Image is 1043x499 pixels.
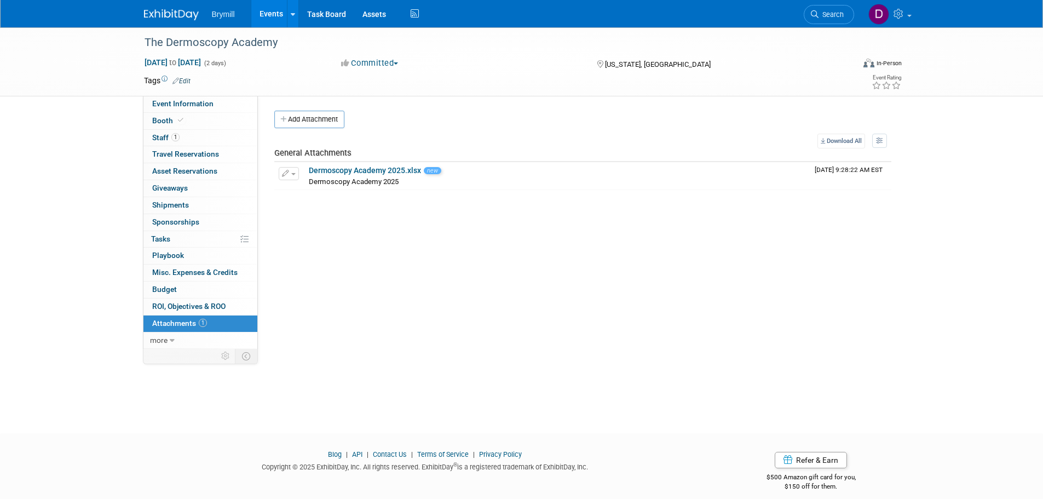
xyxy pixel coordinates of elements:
[337,58,402,69] button: Committed
[819,10,844,19] span: Search
[470,450,477,458] span: |
[143,163,257,180] a: Asset Reservations
[424,167,441,174] span: new
[144,460,707,472] div: Copyright © 2025 ExhibitDay, Inc. All rights reserved. ExhibitDay is a registered trademark of Ex...
[152,116,186,125] span: Booth
[790,57,902,73] div: Event Format
[143,214,257,231] a: Sponsorships
[152,268,238,277] span: Misc. Expenses & Credits
[876,59,902,67] div: In-Person
[605,60,711,68] span: [US_STATE], [GEOGRAPHIC_DATA]
[143,265,257,281] a: Misc. Expenses & Credits
[309,177,399,186] span: Dermoscopy Academy 2025
[479,450,522,458] a: Privacy Policy
[408,450,416,458] span: |
[810,162,891,190] td: Upload Timestamp
[143,299,257,315] a: ROI, Objectives & ROO
[152,200,189,209] span: Shipments
[868,4,889,25] img: Delaney Bryne
[152,183,188,192] span: Giveaways
[373,450,407,458] a: Contact Us
[152,133,180,142] span: Staff
[143,146,257,163] a: Travel Reservations
[723,482,900,491] div: $150 off for them.
[152,99,214,108] span: Event Information
[203,60,226,67] span: (2 days)
[152,150,219,158] span: Travel Reservations
[152,302,226,311] span: ROI, Objectives & ROO
[212,10,235,19] span: Brymill
[274,148,351,158] span: General Attachments
[143,316,257,332] a: Attachments1
[453,462,457,468] sup: ®
[150,336,168,345] span: more
[775,452,847,468] a: Refer & Earn
[817,134,865,148] a: Download All
[216,349,235,363] td: Personalize Event Tab Strip
[143,332,257,349] a: more
[143,180,257,197] a: Giveaways
[172,77,191,85] a: Edit
[143,231,257,248] a: Tasks
[364,450,371,458] span: |
[872,75,901,81] div: Event Rating
[417,450,469,458] a: Terms of Service
[141,33,838,53] div: The Dermoscopy Academy
[152,319,207,328] span: Attachments
[815,166,883,174] span: Upload Timestamp
[143,113,257,129] a: Booth
[328,450,342,458] a: Blog
[144,58,201,67] span: [DATE] [DATE]
[309,166,421,175] a: Dermoscopy Academy 2025.xlsx
[143,130,257,146] a: Staff1
[804,5,854,24] a: Search
[144,75,191,86] td: Tags
[352,450,362,458] a: API
[199,319,207,327] span: 1
[152,251,184,260] span: Playbook
[143,96,257,112] a: Event Information
[152,217,199,226] span: Sponsorships
[171,133,180,141] span: 1
[343,450,350,458] span: |
[143,248,257,264] a: Playbook
[144,9,199,20] img: ExhibitDay
[152,285,177,294] span: Budget
[143,197,257,214] a: Shipments
[151,234,170,243] span: Tasks
[723,466,900,491] div: $500 Amazon gift card for you,
[143,282,257,298] a: Budget
[168,58,178,67] span: to
[152,167,217,175] span: Asset Reservations
[863,59,874,67] img: Format-Inperson.png
[235,349,257,363] td: Toggle Event Tabs
[178,117,183,123] i: Booth reservation complete
[274,111,344,128] button: Add Attachment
